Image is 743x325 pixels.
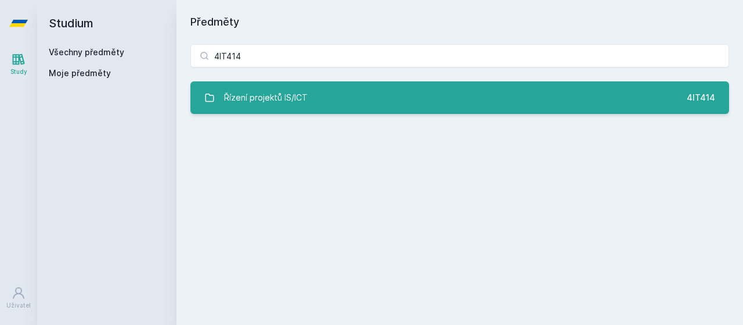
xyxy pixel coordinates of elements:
[10,67,27,76] div: Study
[49,47,124,57] a: Všechny předměty
[224,86,308,109] div: Řízení projektů IS/ICT
[2,47,35,82] a: Study
[190,81,729,114] a: Řízení projektů IS/ICT 4IT414
[687,92,715,103] div: 4IT414
[2,280,35,316] a: Uživatel
[190,44,729,67] input: Název nebo ident předmětu…
[190,14,729,30] h1: Předměty
[49,67,111,79] span: Moje předměty
[6,301,31,310] div: Uživatel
